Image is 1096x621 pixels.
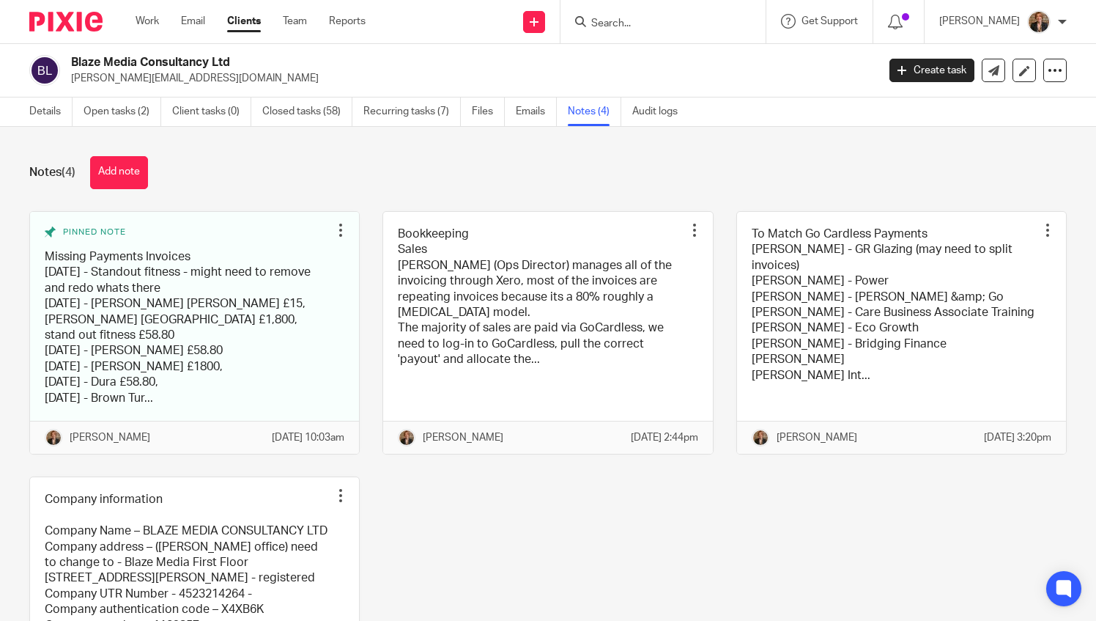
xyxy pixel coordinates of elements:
a: Team [283,14,307,29]
p: [DATE] 3:20pm [984,430,1051,445]
p: [PERSON_NAME] [423,430,503,445]
h2: Blaze Media Consultancy Ltd [71,55,708,70]
span: Get Support [801,16,858,26]
input: Search [590,18,722,31]
p: [PERSON_NAME][EMAIL_ADDRESS][DOMAIN_NAME] [71,71,867,86]
p: [DATE] 2:44pm [631,430,698,445]
a: Closed tasks (58) [262,98,352,126]
p: [PERSON_NAME] [777,430,857,445]
a: Email [181,14,205,29]
a: Details [29,98,73,126]
img: Pixie [29,12,103,32]
img: WhatsApp%20Image%202025-04-23%20at%2010.20.30_16e186ec.jpg [1027,10,1051,34]
p: [PERSON_NAME] [939,14,1020,29]
a: Open tasks (2) [84,98,161,126]
img: WhatsApp%20Image%202025-04-23%20at%2010.20.30_16e186ec.jpg [398,429,415,447]
a: Recurring tasks (7) [363,98,461,126]
p: [DATE] 10:03am [272,430,344,445]
a: Audit logs [632,98,689,126]
div: Pinned note [45,227,330,238]
a: Clients [227,14,261,29]
a: Work [136,14,159,29]
img: WhatsApp%20Image%202025-04-23%20at%2010.20.30_16e186ec.jpg [752,429,769,447]
a: Files [472,98,505,126]
a: Reports [329,14,366,29]
a: Emails [516,98,557,126]
img: WhatsApp%20Image%202025-04-23%20at%2010.20.30_16e186ec.jpg [45,429,62,447]
span: (4) [62,166,75,178]
h1: Notes [29,165,75,180]
a: Client tasks (0) [172,98,251,126]
a: Notes (4) [568,98,621,126]
img: svg%3E [29,55,60,86]
p: [PERSON_NAME] [70,430,150,445]
button: Add note [90,156,148,189]
a: Create task [889,59,974,82]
